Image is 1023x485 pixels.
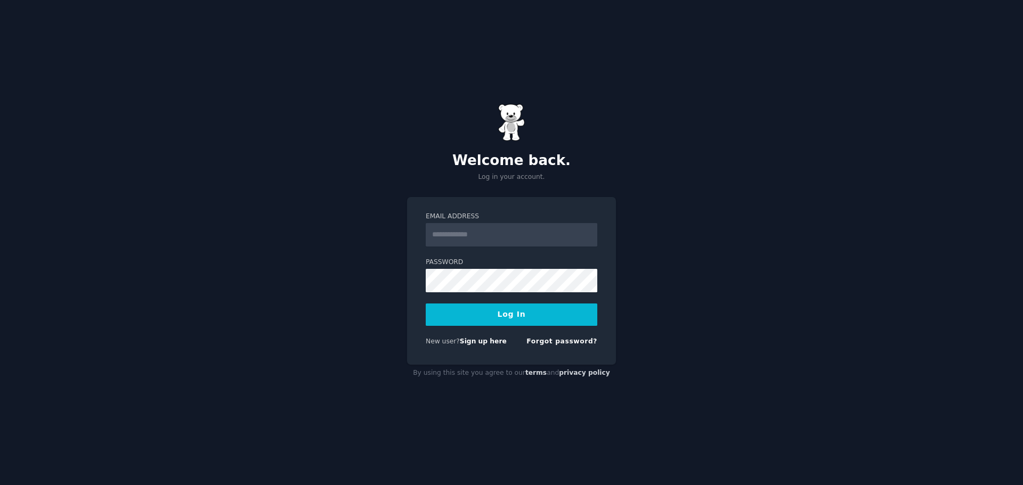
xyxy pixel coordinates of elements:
a: Sign up here [460,338,507,345]
a: privacy policy [559,369,610,376]
p: Log in your account. [407,172,616,182]
button: Log In [426,303,597,326]
a: Forgot password? [526,338,597,345]
img: Gummy Bear [498,104,525,141]
label: Password [426,258,597,267]
span: New user? [426,338,460,345]
a: terms [525,369,547,376]
h2: Welcome back. [407,152,616,169]
div: By using this site you agree to our and [407,365,616,382]
label: Email Address [426,212,597,221]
